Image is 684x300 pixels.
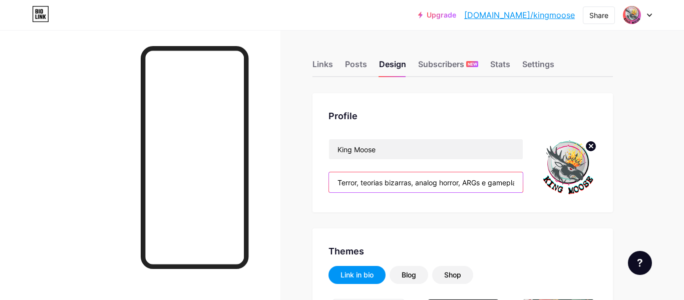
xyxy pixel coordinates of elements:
div: Link in bio [340,270,374,280]
div: Design [379,58,406,76]
input: Name [329,139,523,159]
div: Blog [402,270,416,280]
img: kingmoose [622,6,641,25]
a: Upgrade [418,11,456,19]
div: Share [589,10,608,21]
div: Subscribers [418,58,478,76]
div: Themes [328,244,597,258]
div: Settings [522,58,554,76]
input: Bio [329,172,523,192]
div: Links [312,58,333,76]
div: Profile [328,109,597,123]
div: Stats [490,58,510,76]
a: [DOMAIN_NAME]/kingmoose [464,9,575,21]
div: Posts [345,58,367,76]
span: NEW [468,61,477,67]
img: kingmoose [539,139,597,196]
div: Shop [444,270,461,280]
